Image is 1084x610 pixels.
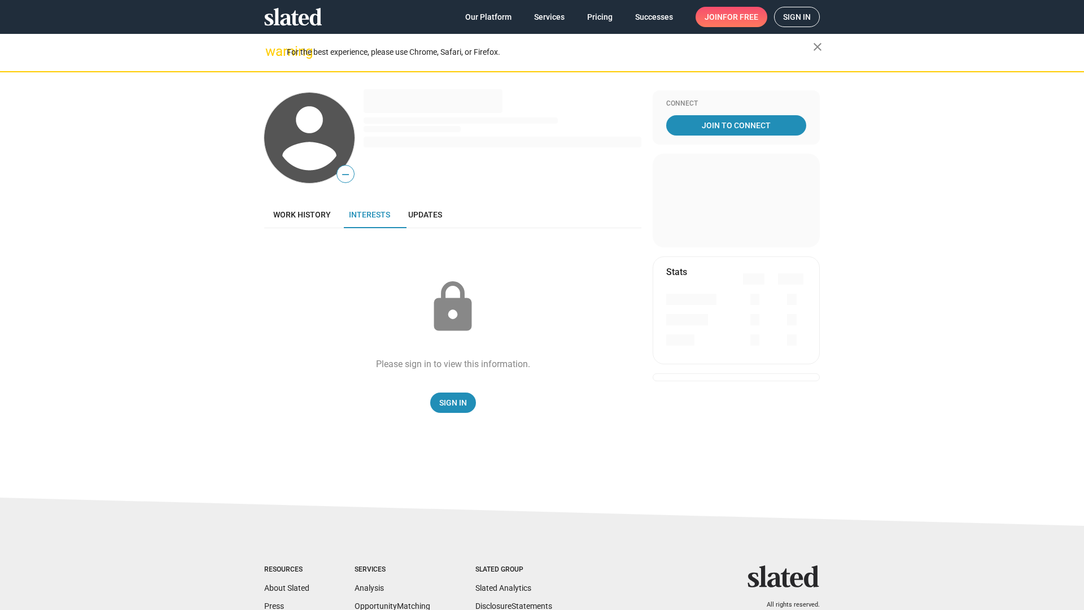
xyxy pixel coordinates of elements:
[273,210,331,219] span: Work history
[534,7,565,27] span: Services
[264,583,309,592] a: About Slated
[340,201,399,228] a: Interests
[783,7,811,27] span: Sign in
[399,201,451,228] a: Updates
[355,565,430,574] div: Services
[475,583,531,592] a: Slated Analytics
[587,7,613,27] span: Pricing
[376,358,530,370] div: Please sign in to view this information.
[425,279,481,335] mat-icon: lock
[666,266,687,278] mat-card-title: Stats
[774,7,820,27] a: Sign in
[525,7,574,27] a: Services
[264,565,309,574] div: Resources
[465,7,512,27] span: Our Platform
[456,7,521,27] a: Our Platform
[705,7,758,27] span: Join
[668,115,804,136] span: Join To Connect
[265,45,279,58] mat-icon: warning
[355,583,384,592] a: Analysis
[337,167,354,182] span: —
[430,393,476,413] a: Sign In
[723,7,758,27] span: for free
[439,393,467,413] span: Sign In
[635,7,673,27] span: Successes
[408,210,442,219] span: Updates
[264,201,340,228] a: Work history
[349,210,390,219] span: Interests
[666,99,806,108] div: Connect
[666,115,806,136] a: Join To Connect
[287,45,813,60] div: For the best experience, please use Chrome, Safari, or Firefox.
[626,7,682,27] a: Successes
[475,565,552,574] div: Slated Group
[811,40,824,54] mat-icon: close
[578,7,622,27] a: Pricing
[696,7,767,27] a: Joinfor free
